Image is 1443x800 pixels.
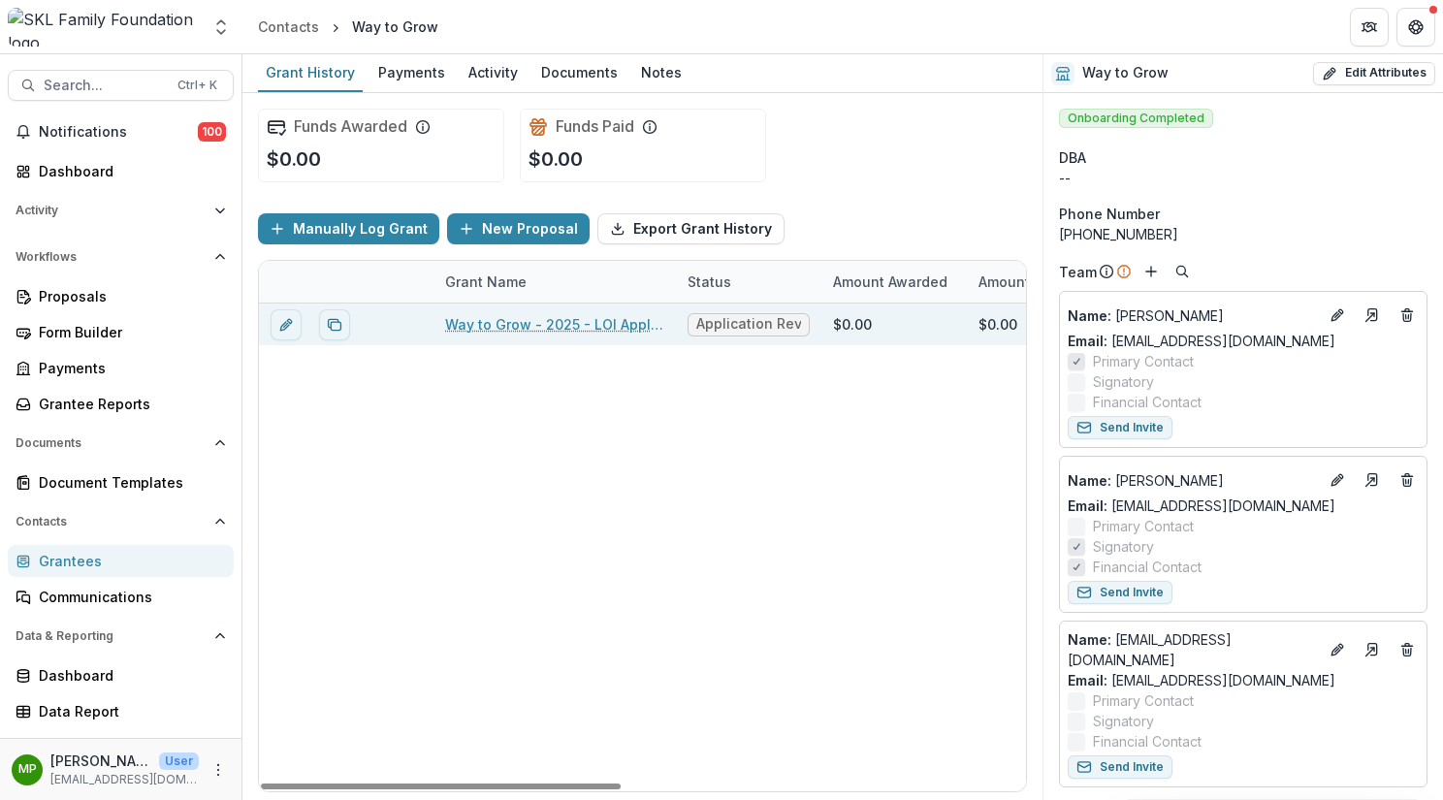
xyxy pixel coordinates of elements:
span: Notifications [39,124,198,141]
a: Go to contact [1357,634,1388,665]
button: Export Grant History [597,213,785,244]
div: Payments [370,58,453,86]
span: Workflows [16,250,207,264]
button: More [207,758,230,782]
button: Search... [8,70,234,101]
button: Notifications100 [8,116,234,147]
h2: Funds Paid [556,117,634,136]
div: Notes [633,58,689,86]
a: Dashboard [8,659,234,691]
span: Application Review [696,316,801,333]
span: Financial Contact [1093,557,1202,577]
span: Email: [1068,497,1107,514]
a: Name: [PERSON_NAME] [1068,470,1318,491]
button: Open Data & Reporting [8,621,234,652]
span: Phone Number [1059,204,1160,224]
span: Signatory [1093,536,1154,557]
div: Amount Awarded [821,272,959,292]
a: Contacts [250,13,327,41]
span: Onboarding Completed [1059,109,1213,128]
img: SKL Family Foundation logo [8,8,200,47]
h2: Way to Grow [1082,65,1169,81]
nav: breadcrumb [250,13,446,41]
div: Activity [461,58,526,86]
div: Marcia Page [18,763,37,776]
button: Partners [1350,8,1389,47]
p: $0.00 [529,144,583,174]
div: Proposals [39,286,218,306]
button: Deletes [1395,468,1419,492]
span: Primary Contact [1093,351,1194,371]
div: Document Templates [39,472,218,493]
div: Amount Paid [967,261,1112,303]
a: Communications [8,581,234,613]
button: Open Contacts [8,506,234,537]
button: Open Activity [8,195,234,226]
div: Dashboard [39,161,218,181]
div: Communications [39,587,218,607]
span: Contacts [16,515,207,528]
a: Activity [461,54,526,92]
span: Name : [1068,307,1111,324]
span: DBA [1059,147,1086,168]
button: Add [1139,260,1163,283]
div: Amount Awarded [821,261,967,303]
h2: Funds Awarded [294,117,407,136]
div: Dashboard [39,665,218,686]
div: Contacts [258,16,319,37]
button: Edit [1326,468,1349,492]
div: Status [676,261,821,303]
a: Grantee Reports [8,388,234,420]
span: Name : [1068,631,1111,648]
button: New Proposal [447,213,590,244]
a: Payments [370,54,453,92]
a: Go to contact [1357,464,1388,496]
p: [PERSON_NAME] [1068,470,1318,491]
button: Send Invite [1068,581,1172,604]
a: Document Templates [8,466,234,498]
button: Open Workflows [8,241,234,272]
p: [PERSON_NAME] [1068,305,1318,326]
a: Name: [PERSON_NAME] [1068,305,1318,326]
button: Edit [1326,638,1349,661]
div: Grantee Reports [39,394,218,414]
span: Search... [44,78,166,94]
a: Form Builder [8,316,234,348]
span: Financial Contact [1093,392,1202,412]
span: Name : [1068,472,1111,489]
button: Edit [1326,304,1349,327]
div: Grant History [258,58,363,86]
div: Grant Name [433,261,676,303]
span: Primary Contact [1093,516,1194,536]
span: Activity [16,204,207,217]
div: Grant Name [433,272,538,292]
button: Open entity switcher [208,8,235,47]
a: Email: [EMAIL_ADDRESS][DOMAIN_NAME] [1068,670,1335,690]
span: Email: [1068,333,1107,349]
a: Way to Grow - 2025 - LOI Application [445,314,664,335]
a: Name: [EMAIL_ADDRESS][DOMAIN_NAME] [1068,629,1318,670]
button: edit [271,309,302,340]
span: Signatory [1093,711,1154,731]
div: [PHONE_NUMBER] [1059,224,1427,244]
div: Form Builder [39,322,218,342]
button: Manually Log Grant [258,213,439,244]
button: Send Invite [1068,755,1172,779]
span: Financial Contact [1093,731,1202,752]
a: Notes [633,54,689,92]
button: Deletes [1395,304,1419,327]
a: Dashboard [8,155,234,187]
a: Payments [8,352,234,384]
button: Search [1170,260,1194,283]
p: [PERSON_NAME] [50,751,151,771]
p: Team [1059,262,1097,282]
div: Way to Grow [352,16,438,37]
span: Primary Contact [1093,690,1194,711]
p: [EMAIL_ADDRESS][DOMAIN_NAME] [50,771,199,788]
a: Go to contact [1357,300,1388,331]
button: Duplicate proposal [319,309,350,340]
a: Proposals [8,280,234,312]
